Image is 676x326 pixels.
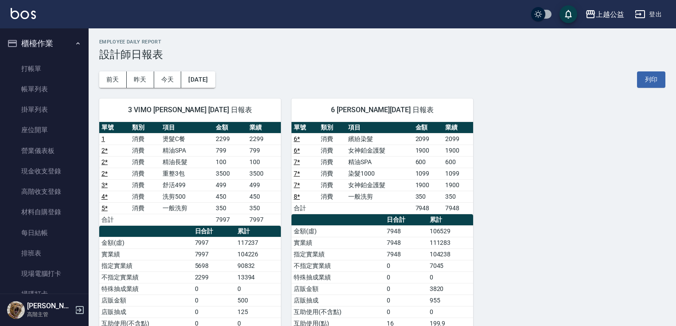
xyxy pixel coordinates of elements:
th: 業績 [247,122,281,134]
td: 不指定實業績 [291,260,385,271]
td: 消費 [130,202,160,214]
td: 特殊抽成業績 [291,271,385,283]
td: 13394 [235,271,281,283]
a: 1 [101,135,105,142]
h3: 設計師日報表 [99,48,665,61]
td: 合計 [291,202,319,214]
a: 每日結帳 [4,223,85,243]
td: 金額(虛) [291,225,385,237]
td: 0 [385,260,427,271]
td: 955 [427,295,473,306]
td: 104238 [427,248,473,260]
button: [DATE] [181,71,215,88]
td: 1900 [443,145,473,156]
td: 女神鉑金護髮 [346,145,413,156]
td: 3820 [427,283,473,295]
th: 單號 [291,122,319,134]
td: 消費 [319,156,346,168]
td: 實業績 [291,237,385,248]
td: 7997 [193,248,235,260]
td: 消費 [130,179,160,191]
a: 現金收支登錄 [4,161,85,181]
td: 600 [413,156,443,168]
td: 499 [214,179,247,191]
a: 材料自購登錄 [4,202,85,222]
td: 7045 [427,260,473,271]
button: save [559,5,577,23]
span: 6 [PERSON_NAME][DATE] 日報表 [302,106,462,114]
th: 累計 [235,226,281,237]
td: 燙髮C餐 [160,133,214,145]
img: Logo [11,8,36,19]
th: 項目 [346,122,413,134]
div: 上越公益 [596,9,624,20]
td: 染髮1000 [346,168,413,179]
a: 排班表 [4,243,85,263]
button: 櫃檯作業 [4,32,85,55]
td: 1900 [413,145,443,156]
td: 繽紛染髮 [346,133,413,145]
td: 7948 [385,237,427,248]
p: 高階主管 [27,310,72,318]
td: 舒活499 [160,179,214,191]
a: 現場電腦打卡 [4,263,85,284]
td: 125 [235,306,281,318]
th: 業績 [443,122,473,134]
td: 7997 [193,237,235,248]
th: 累計 [427,214,473,226]
span: 3 VIMO [PERSON_NAME] [DATE] 日報表 [110,106,270,114]
th: 金額 [413,122,443,134]
td: 消費 [130,156,160,168]
a: 打帳單 [4,59,85,79]
td: 0 [385,283,427,295]
a: 掛單列表 [4,99,85,120]
td: 350 [214,202,247,214]
td: 指定實業績 [99,260,193,271]
td: 女神鉑金護髮 [346,179,413,191]
button: 上越公益 [582,5,628,24]
td: 洗剪500 [160,191,214,202]
td: 90832 [235,260,281,271]
td: 3500 [247,168,281,179]
h5: [PERSON_NAME] [27,302,72,310]
td: 104226 [235,248,281,260]
button: 前天 [99,71,127,88]
td: 金額(虛) [99,237,193,248]
button: 昨天 [127,71,154,88]
td: 799 [214,145,247,156]
th: 類別 [130,122,160,134]
table: a dense table [99,122,281,226]
h2: Employee Daily Report [99,39,665,45]
td: 7948 [385,225,427,237]
td: 0 [385,295,427,306]
td: 0 [193,306,235,318]
td: 499 [247,179,281,191]
td: 2099 [443,133,473,145]
td: 消費 [130,191,160,202]
td: 0 [427,306,473,318]
td: 特殊抽成業績 [99,283,193,295]
td: 7948 [385,248,427,260]
td: 5698 [193,260,235,271]
td: 實業績 [99,248,193,260]
td: 消費 [130,145,160,156]
td: 不指定實業績 [99,271,193,283]
td: 1099 [413,168,443,179]
th: 類別 [319,122,346,134]
button: 登出 [631,6,665,23]
td: 店販抽成 [291,295,385,306]
td: 3500 [214,168,247,179]
td: 799 [247,145,281,156]
td: 指定實業績 [291,248,385,260]
td: 消費 [130,168,160,179]
td: 2099 [413,133,443,145]
td: 0 [193,295,235,306]
td: 消費 [319,179,346,191]
td: 2299 [193,271,235,283]
td: 精油長髮 [160,156,214,168]
td: 一般洗剪 [346,191,413,202]
td: 7948 [443,202,473,214]
td: 100 [214,156,247,168]
td: 消費 [319,133,346,145]
td: 0 [385,306,427,318]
